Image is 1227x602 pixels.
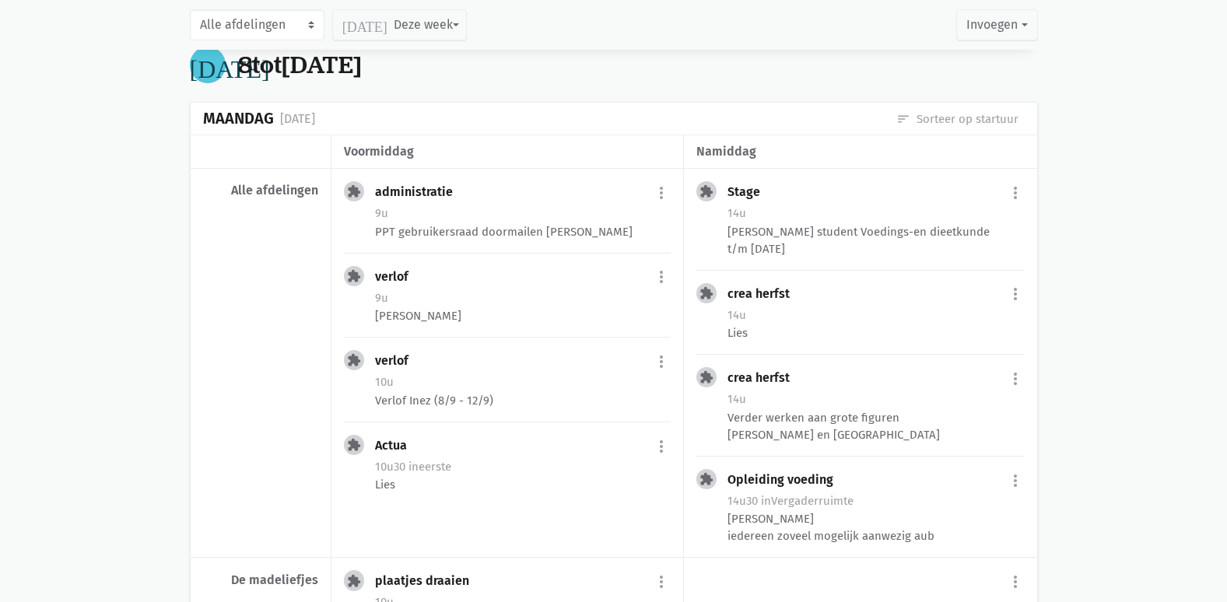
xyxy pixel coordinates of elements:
[727,494,758,508] span: 14u30
[347,438,361,452] i: extension
[238,51,362,79] div: tot
[375,476,671,493] div: Lies
[347,353,361,367] i: extension
[375,392,671,409] div: Verlof Inez (8/9 - 12/9)
[190,53,270,78] i: [DATE]
[375,375,394,389] span: 10u
[408,460,451,474] span: eerste
[761,494,854,508] span: Vergaderruimte
[375,353,421,369] div: verlof
[280,109,315,129] div: [DATE]
[375,223,671,240] div: PPT gebruikersraad doormailen [PERSON_NAME]
[203,110,274,128] div: Maandag
[375,460,405,474] span: 10u30
[696,142,1024,162] div: namiddag
[896,112,910,126] i: sort
[332,9,467,40] button: Deze week
[347,574,361,588] i: extension
[727,370,802,386] div: crea herfst
[896,110,1018,128] a: Sorteer op startuur
[375,206,388,220] span: 9u
[282,48,362,81] span: [DATE]
[727,308,746,322] span: 14u
[727,409,1024,443] div: Verder werken aan grote figuren [PERSON_NAME] en [GEOGRAPHIC_DATA]
[727,392,746,406] span: 14u
[375,291,388,305] span: 9u
[727,472,846,488] div: Opleiding voeding
[727,286,802,302] div: crea herfst
[408,460,419,474] span: in
[699,184,713,198] i: extension
[375,184,465,200] div: administratie
[347,269,361,283] i: extension
[203,572,318,588] div: De madeliefjes
[761,494,771,508] span: in
[727,184,773,200] div: Stage
[375,269,421,285] div: verlof
[699,286,713,300] i: extension
[699,472,713,486] i: extension
[956,9,1037,40] button: Invoegen
[238,48,252,81] span: 8
[727,223,1024,257] div: [PERSON_NAME] student Voedings-en dieetkunde t/m [DATE]
[375,307,671,324] div: [PERSON_NAME]
[347,184,361,198] i: extension
[342,18,387,32] i: [DATE]
[727,206,746,220] span: 14u
[699,370,713,384] i: extension
[375,438,419,453] div: Actua
[727,510,1024,544] div: [PERSON_NAME] iedereen zoveel mogelijk aanwezig aub
[344,142,671,162] div: voormiddag
[375,573,482,589] div: plaatjes draaien
[203,183,318,198] div: Alle afdelingen
[727,324,1024,341] div: Lies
